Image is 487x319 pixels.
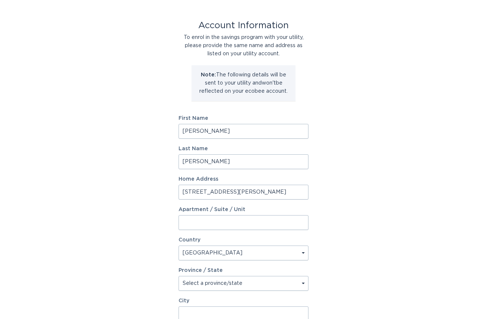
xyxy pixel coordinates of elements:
label: Last Name [179,146,308,151]
div: To enrol in the savings program with your utility, please provide the same name and address as li... [179,33,308,58]
label: Province / State [179,268,223,273]
strong: Note: [201,72,216,78]
label: City [179,298,308,303]
label: Country [179,237,200,243]
div: Account Information [179,22,308,30]
label: Apartment / Suite / Unit [179,207,308,212]
label: First Name [179,116,308,121]
label: Home Address [179,177,308,182]
p: The following details will be sent to your utility and won't be reflected on your ecobee account. [197,71,290,95]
